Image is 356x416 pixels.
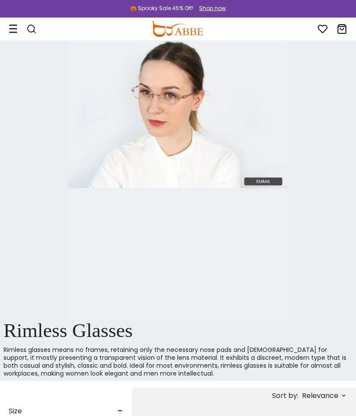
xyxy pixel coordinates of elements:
img: abbeglasses.com [151,21,203,37]
a: Shop now [195,4,226,12]
span: Sort by: [272,391,298,401]
img: 1646296239890.jpg [68,40,288,318]
span: Relevance [302,388,338,404]
h1: Rimless Glasses [4,319,352,342]
p: Rimless glasses means no frames, retaining only the necessary nose pads and [DEMOGRAPHIC_DATA] fo... [4,346,352,377]
div: Shop now [199,4,226,12]
div: 🎃 Spooky Sale 45% Off! [130,4,193,12]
